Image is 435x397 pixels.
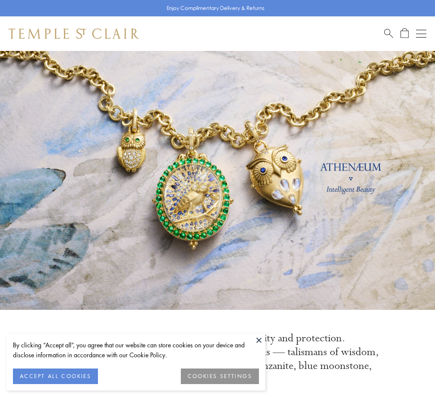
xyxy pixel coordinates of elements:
a: Search [384,28,393,39]
p: Sacred to Athena, the owl embodies clarity and protection. [PERSON_NAME] presents a parliament of... [56,331,379,387]
p: Enjoy Complimentary Delivery & Returns [167,4,265,13]
img: Temple St. Clair [9,28,139,39]
button: ACCEPT ALL COOKIES [13,369,98,384]
button: COOKIES SETTINGS [181,369,259,384]
a: Open Shopping Bag [400,28,409,39]
button: Open navigation [416,28,426,39]
div: By clicking “Accept all”, you agree that our website can store cookies on your device and disclos... [13,340,259,360]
